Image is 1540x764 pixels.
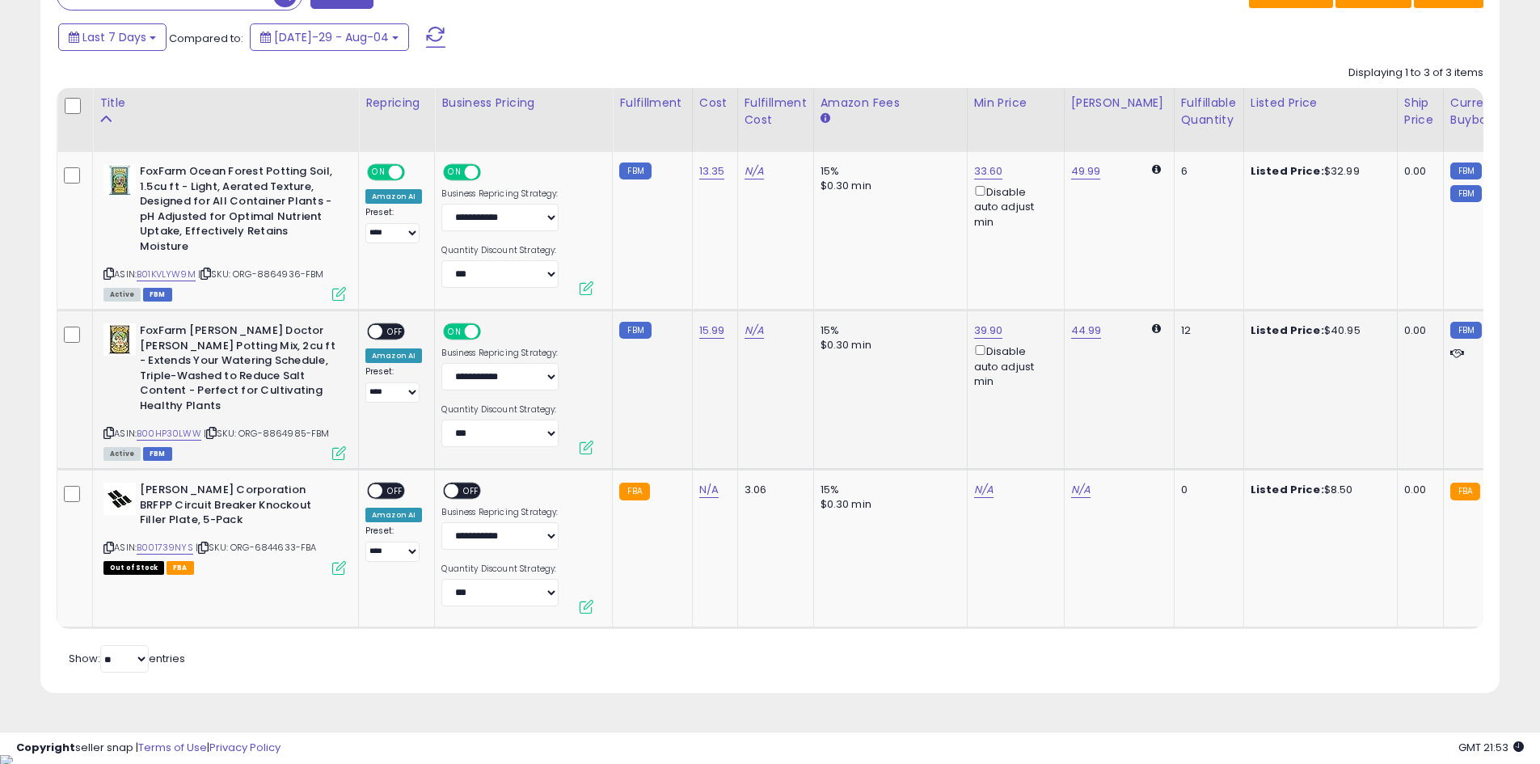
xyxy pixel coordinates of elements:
[619,483,649,500] small: FBA
[1251,323,1385,338] div: $40.95
[821,497,955,512] div: $0.30 min
[1404,95,1437,129] div: Ship Price
[821,338,955,352] div: $0.30 min
[1071,163,1101,179] a: 49.99
[1071,482,1091,498] a: N/A
[140,483,336,532] b: [PERSON_NAME] Corporation BRFPP Circuit Breaker Knockout Filler Plate, 5-Pack
[16,741,281,756] div: seller snap | |
[441,245,559,256] label: Quantity Discount Strategy:
[441,564,559,575] label: Quantity Discount Strategy:
[1404,483,1431,497] div: 0.00
[821,179,955,193] div: $0.30 min
[103,447,141,461] span: All listings currently available for purchase on Amazon
[974,95,1057,112] div: Min Price
[1251,163,1324,179] b: Listed Price:
[974,163,1003,179] a: 33.60
[250,23,409,51] button: [DATE]-29 - Aug-04
[441,95,605,112] div: Business Pricing
[974,342,1052,389] div: Disable auto adjust min
[821,112,830,126] small: Amazon Fees.
[619,322,651,339] small: FBM
[58,23,167,51] button: Last 7 Days
[1152,323,1161,334] i: Calculated using Dynamic Max Price.
[1404,164,1431,179] div: 0.00
[479,325,504,339] span: OFF
[403,166,428,179] span: OFF
[1251,483,1385,497] div: $8.50
[103,323,346,458] div: ASIN:
[365,526,422,562] div: Preset:
[974,323,1003,339] a: 39.90
[745,483,801,497] div: 3.06
[382,325,408,339] span: OFF
[699,95,731,112] div: Cost
[103,288,141,302] span: All listings currently available for purchase on Amazon
[619,95,685,112] div: Fulfillment
[365,348,422,363] div: Amazon AI
[1458,740,1524,755] span: 2025-08-12 21:53 GMT
[204,427,330,440] span: | SKU: ORG-8864985-FBM
[103,561,164,575] span: All listings that are currently out of stock and unavailable for purchase on Amazon
[441,507,559,518] label: Business Repricing Strategy:
[745,323,764,339] a: N/A
[745,163,764,179] a: N/A
[103,483,346,572] div: ASIN:
[382,484,408,498] span: OFF
[699,482,719,498] a: N/A
[103,323,136,356] img: 51xkz8NngRL._SL40_.jpg
[1251,95,1390,112] div: Listed Price
[1251,482,1324,497] b: Listed Price:
[137,268,196,281] a: B01KVLYW9M
[198,268,324,281] span: | SKU: ORG-8864936-FBM
[99,95,352,112] div: Title
[1404,323,1431,338] div: 0.00
[821,323,955,338] div: 15%
[479,166,504,179] span: OFF
[1450,322,1482,339] small: FBM
[82,29,146,45] span: Last 7 Days
[137,427,201,441] a: B00HP30LWW
[699,163,725,179] a: 13.35
[1251,323,1324,338] b: Listed Price:
[1152,164,1161,175] i: Calculated using Dynamic Max Price.
[138,740,207,755] a: Terms of Use
[169,31,243,46] span: Compared to:
[1450,95,1534,129] div: Current Buybox Price
[1071,95,1167,112] div: [PERSON_NAME]
[16,740,75,755] strong: Copyright
[441,404,559,416] label: Quantity Discount Strategy:
[619,163,651,179] small: FBM
[821,95,960,112] div: Amazon Fees
[974,183,1052,230] div: Disable auto adjust min
[1450,163,1482,179] small: FBM
[365,95,428,112] div: Repricing
[103,164,346,299] div: ASIN:
[821,483,955,497] div: 15%
[167,561,194,575] span: FBA
[365,508,422,522] div: Amazon AI
[821,164,955,179] div: 15%
[369,166,389,179] span: ON
[103,164,136,196] img: 51smYsP-ssL._SL40_.jpg
[209,740,281,755] a: Privacy Policy
[441,188,559,200] label: Business Repricing Strategy:
[143,447,172,461] span: FBM
[1181,95,1237,129] div: Fulfillable Quantity
[1181,164,1231,179] div: 6
[1450,483,1480,500] small: FBA
[445,166,466,179] span: ON
[445,325,466,339] span: ON
[441,348,559,359] label: Business Repricing Strategy:
[140,323,336,417] b: FoxFarm [PERSON_NAME] Doctor [PERSON_NAME] Potting Mix, 2cu ft - Extends Your Watering Schedule, ...
[143,288,172,302] span: FBM
[459,484,485,498] span: OFF
[699,323,725,339] a: 15.99
[365,189,422,204] div: Amazon AI
[365,207,422,243] div: Preset:
[140,164,336,258] b: FoxFarm Ocean Forest Potting Soil, 1.5cu ft - Light, Aerated Texture, Designed for All Container ...
[137,541,193,555] a: B001739NYS
[196,541,317,554] span: | SKU: ORG-6844633-FBA
[69,651,185,666] span: Show: entries
[1181,323,1231,338] div: 12
[1348,65,1483,81] div: Displaying 1 to 3 of 3 items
